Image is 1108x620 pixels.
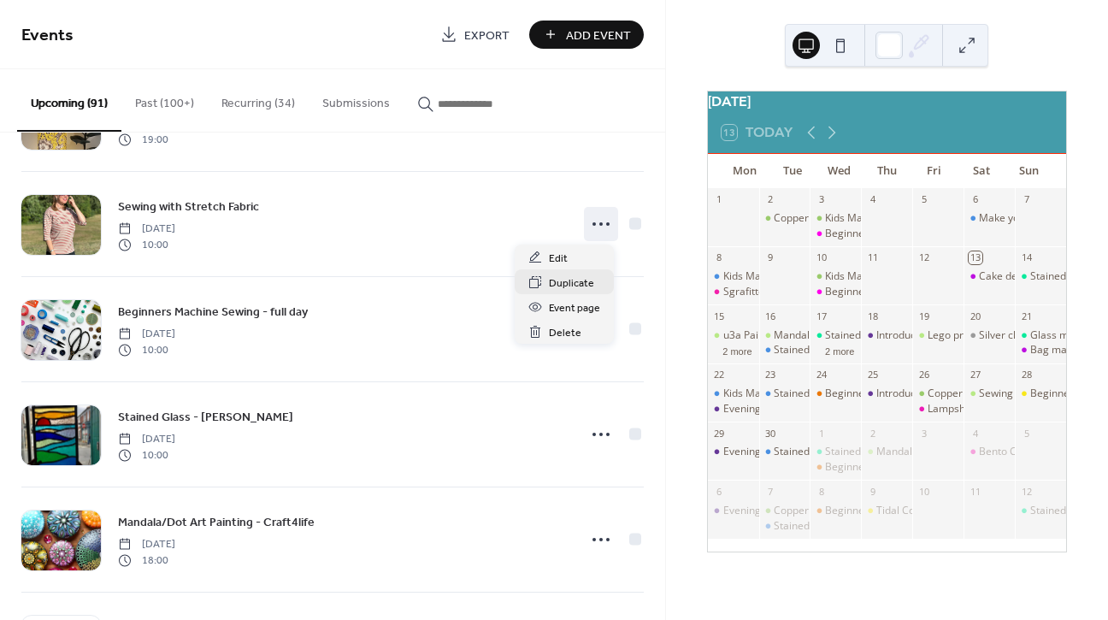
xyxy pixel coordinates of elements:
div: Beginner Machine Sewing Level 2 [810,504,861,518]
div: 2 [764,193,777,206]
div: 6 [969,193,981,206]
span: Delete [549,324,581,342]
button: Add Event [529,21,644,49]
div: 19 [917,310,930,322]
div: 26 [917,369,930,381]
div: Evening Upholstery [708,504,759,518]
div: Cake decorating [964,269,1015,284]
span: Stained Glass - [PERSON_NAME] [118,409,293,427]
div: Lampshade Workshop [912,402,964,416]
div: Introduction to Dressmaking - [PERSON_NAME] [876,387,1100,401]
div: 10 [917,485,930,498]
div: Beginner Machine Sewing Level 2 [825,460,985,475]
div: Glass mosaic [1015,328,1066,343]
div: Evening Upholstery [708,402,759,416]
div: 9 [866,485,879,498]
div: 3 [917,427,930,440]
div: 24 [815,369,828,381]
div: Stained Glass course [774,343,874,357]
div: Copper foiled feather workshop [928,387,1078,401]
div: Mandala/Dot Art Painting - Craft4life [774,328,947,343]
div: Bag making for Beginners [1015,343,1066,357]
div: 5 [1020,427,1033,440]
div: 7 [1020,193,1033,206]
span: Events [21,19,74,52]
a: Export [427,21,522,49]
div: Beginners Machine Sewing [810,227,861,241]
div: Kids Machine Sewing L5 [723,269,837,284]
div: 11 [866,251,879,264]
div: Introduction to Dressmaking - PJ Bottoms [861,328,912,343]
div: Introduction to Dressmaking - [PERSON_NAME] [876,328,1100,343]
div: 20 [969,310,981,322]
button: Submissions [309,69,404,130]
div: 28 [1020,369,1033,381]
div: Copper foiled feather workshop [774,211,924,226]
span: [DATE] [118,432,175,447]
div: Kids Machine Sewing [825,269,925,284]
div: Copper foiled feather workshop [759,504,810,518]
div: Beginners Machine Sewing [825,227,954,241]
div: Thu [863,154,911,188]
div: Kids Machine Sewing [810,269,861,284]
div: Kids Machine Sewing L5 [723,387,837,401]
div: 7 [764,485,777,498]
div: 25 [866,369,879,381]
div: Silver clay jewellery [964,328,1015,343]
div: Kids Machine Sewing [810,211,861,226]
div: 18 [866,310,879,322]
div: 13 [969,251,981,264]
div: 16 [764,310,777,322]
div: Evening Upholstery [723,504,816,518]
div: Stained Glass [825,328,890,343]
div: 14 [1020,251,1033,264]
div: Evening Upholstery [708,445,759,459]
div: Lego printmaking [912,328,964,343]
a: Beginners Machine Sewing - full day [118,302,308,322]
span: Mandala/Dot Art Painting - Craft4life [118,514,315,532]
button: Upcoming (91) [17,69,121,132]
button: 2 more [818,343,861,357]
div: Sgrafitto - stained glass painting [723,285,876,299]
div: Make your own Japanese Apron [964,211,1015,226]
div: 10 [815,251,828,264]
span: 18:00 [118,552,175,568]
div: Stained Glass course [774,387,874,401]
div: Kids Machine Sewing [825,211,925,226]
div: Kids Machine Sewing L5 [708,387,759,401]
div: Copper foiled feather workshop [912,387,964,401]
button: Recurring (34) [208,69,309,130]
a: Stained Glass - [PERSON_NAME] [118,407,293,427]
div: Sewing with Stretch Fabric [964,387,1015,401]
div: Tidal Collections ([PERSON_NAME]) [876,504,1044,518]
span: [DATE] [118,221,175,237]
div: Stained Glass [810,328,861,343]
div: Sun [1005,154,1052,188]
div: 1 [815,427,828,440]
div: Beginner Machine Sewing Level 2 [825,387,985,401]
div: Cake decorating [979,269,1057,284]
div: Copper foiled feather workshop [774,504,924,518]
div: 22 [713,369,726,381]
div: Bento Cake Decorating Workshop [964,445,1015,459]
div: 30 [764,427,777,440]
div: Beginner Machine Sewing Level 2 [825,504,985,518]
div: Stained Glass course [759,519,810,534]
span: [DATE] [118,537,175,552]
div: Stained Glass course [759,445,810,459]
div: 12 [917,251,930,264]
div: Stained Glass - Karen [810,445,861,459]
div: Mandala/Dot Art Painting - Craft4life [876,445,1050,459]
div: 29 [713,427,726,440]
div: Sat [958,154,1005,188]
div: 11 [969,485,981,498]
div: Lampshade Workshop [928,402,1034,416]
div: Sgrafitto - stained glass painting [708,285,759,299]
div: 5 [917,193,930,206]
span: [DATE] [118,327,175,342]
div: Beginners Machine Sewing [825,285,954,299]
div: [DATE] [708,92,1066,112]
a: Mandala/Dot Art Painting - Craft4life [118,512,315,532]
span: 10:00 [118,447,175,463]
